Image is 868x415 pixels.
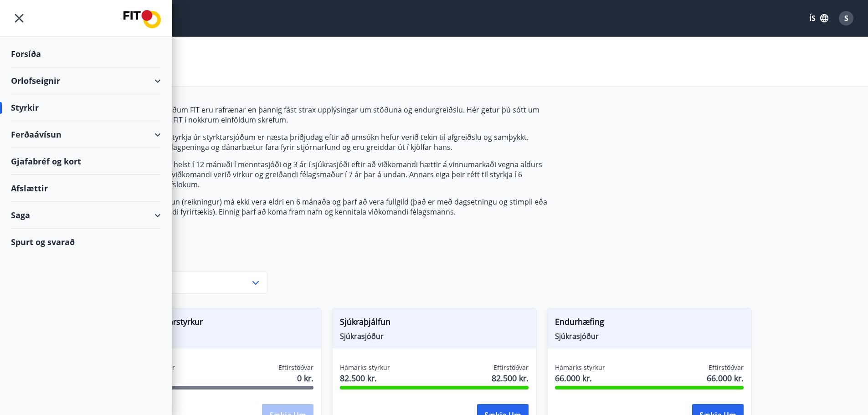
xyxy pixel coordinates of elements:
[117,159,547,190] p: Réttur til styrkja helst í 12 mánuði í menntasjóði og 3 ár í sjúkrasjóði eftir að viðkomandi hætt...
[835,7,857,29] button: S
[11,10,27,26] button: menu
[11,148,161,175] div: Gjafabréf og kort
[844,13,848,23] span: S
[340,316,529,331] span: Sjúkraþjálfun
[709,363,744,372] span: Eftirstöðvar
[11,175,161,202] div: Afslættir
[117,105,547,125] p: Umsóknir úr sjóðum FIT eru rafrænar en þannig fást strax upplýsingar um stöðuna og endurgreiðslu....
[11,202,161,229] div: Saga
[117,132,547,152] p: Greiðsludagur styrkja úr styrktarsjóðum er næsta þriðjudag eftir að umsókn hefur verið tekin til ...
[11,121,161,148] div: Ferðaávísun
[340,331,529,341] span: Sjúkrasjóður
[11,229,161,255] div: Spurt og svarað
[555,316,744,331] span: Endurhæfing
[11,94,161,121] div: Styrkir
[297,372,313,384] span: 0 kr.
[278,363,313,372] span: Eftirstöðvar
[492,372,529,384] span: 82.500 kr.
[555,372,605,384] span: 66.000 kr.
[340,372,390,384] span: 82.500 kr.
[11,41,161,67] div: Forsíða
[123,10,161,28] img: union_logo
[340,363,390,372] span: Hámarks styrkur
[555,331,744,341] span: Sjúkrasjóður
[11,67,161,94] div: Orlofseignir
[125,316,313,331] span: Líkamsræktarstyrkur
[804,10,833,26] button: ÍS
[117,261,267,270] label: Flokkur
[707,372,744,384] span: 66.000 kr.
[493,363,529,372] span: Eftirstöðvar
[125,331,313,341] span: Sjúkrasjóður
[555,363,605,372] span: Hámarks styrkur
[117,197,547,217] p: Athugið að kvittun (reikningur) má ekki vera eldri en 6 mánaða og þarf að vera fullgild (það er m...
